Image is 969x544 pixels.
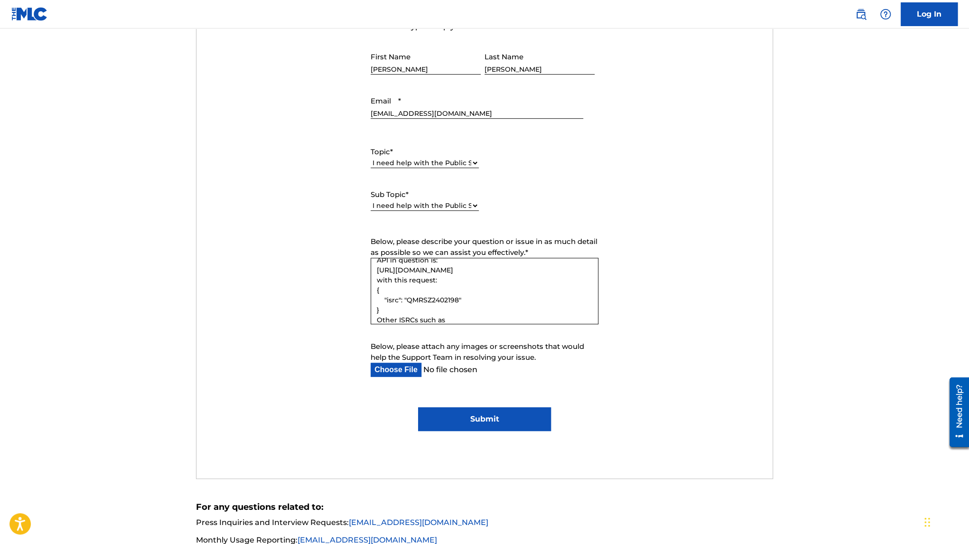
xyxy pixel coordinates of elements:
span: Sub Topic [371,190,406,199]
span: Topic [371,147,390,156]
img: MLC Logo [11,7,48,21]
textarea: We are doing a demo [DATE] and in preparation we are testing that we can get the writer and publi... [371,258,598,324]
iframe: Chat Widget [922,498,969,544]
span: Below, please attach any images or screenshots that would help the Support Team in resolving your... [371,342,584,362]
a: Public Search [851,5,870,24]
iframe: Resource Center [942,374,969,450]
div: Help [876,5,895,24]
div: Drag [924,508,930,536]
a: [EMAIL_ADDRESS][DOMAIN_NAME] [349,518,488,527]
img: help [880,9,891,20]
a: Log In [901,2,958,26]
span: Below, please describe your question or issue in as much detail as possible so we can assist you ... [371,237,597,257]
h5: For any questions related to: [196,502,773,513]
li: Press Inquiries and Interview Requests: [196,517,773,534]
img: search [855,9,867,20]
input: Submit [418,407,550,431]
